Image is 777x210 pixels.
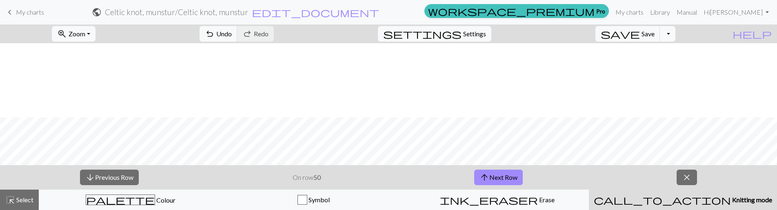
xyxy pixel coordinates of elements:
[612,4,647,20] a: My charts
[39,190,222,210] button: Colour
[538,196,555,203] span: Erase
[222,190,405,210] button: Symbol
[424,4,609,18] a: Pro
[293,172,321,182] p: On row
[642,30,655,38] span: Save
[378,26,491,42] button: SettingsSettings
[252,7,379,18] span: edit_document
[16,8,44,16] span: My charts
[440,194,538,206] span: ink_eraser
[216,30,232,38] span: Undo
[383,28,462,40] span: settings
[406,190,589,210] button: Erase
[86,194,155,206] span: palette
[647,4,673,20] a: Library
[731,196,772,203] span: Knitting mode
[92,7,102,18] span: public
[673,4,700,20] a: Manual
[313,173,321,181] strong: 50
[594,194,731,206] span: call_to_action
[682,172,692,183] span: close
[80,170,139,185] button: Previous Row
[601,28,640,40] span: save
[200,26,238,42] button: Undo
[595,26,660,42] button: Save
[205,28,215,40] span: undo
[480,172,489,183] span: arrow_upward
[463,29,486,39] span: Settings
[5,5,44,19] a: My charts
[52,26,95,42] button: Zoom
[85,172,95,183] span: arrow_downward
[428,5,595,17] span: workspace_premium
[15,196,33,203] span: Select
[589,190,777,210] button: Knitting mode
[733,28,772,40] span: help
[5,194,15,206] span: highlight_alt
[383,29,462,39] i: Settings
[69,30,85,38] span: Zoom
[474,170,523,185] button: Next Row
[307,196,330,203] span: Symbol
[5,7,15,18] span: keyboard_arrow_left
[155,196,175,204] span: Colour
[700,4,772,20] a: Hi[PERSON_NAME]
[105,7,248,17] h2: Celtic knot, munstur / Celtic knot, munstur
[57,28,67,40] span: zoom_in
